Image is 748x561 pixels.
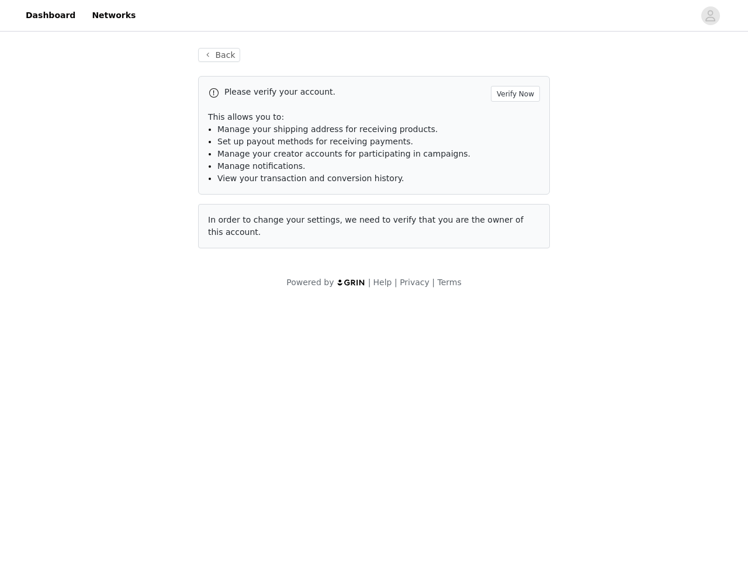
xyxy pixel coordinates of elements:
[208,111,540,123] p: This allows you to:
[85,2,143,29] a: Networks
[368,278,371,287] span: |
[217,161,306,171] span: Manage notifications.
[491,86,540,102] button: Verify Now
[224,86,486,98] p: Please verify your account.
[208,215,524,237] span: In order to change your settings, we need to verify that you are the owner of this account.
[432,278,435,287] span: |
[217,137,413,146] span: Set up payout methods for receiving payments.
[437,278,461,287] a: Terms
[19,2,82,29] a: Dashboard
[373,278,392,287] a: Help
[217,174,404,183] span: View your transaction and conversion history.
[400,278,430,287] a: Privacy
[394,278,397,287] span: |
[217,149,470,158] span: Manage your creator accounts for participating in campaigns.
[337,279,366,286] img: logo
[705,6,716,25] div: avatar
[286,278,334,287] span: Powered by
[198,48,240,62] button: Back
[217,124,438,134] span: Manage your shipping address for receiving products.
